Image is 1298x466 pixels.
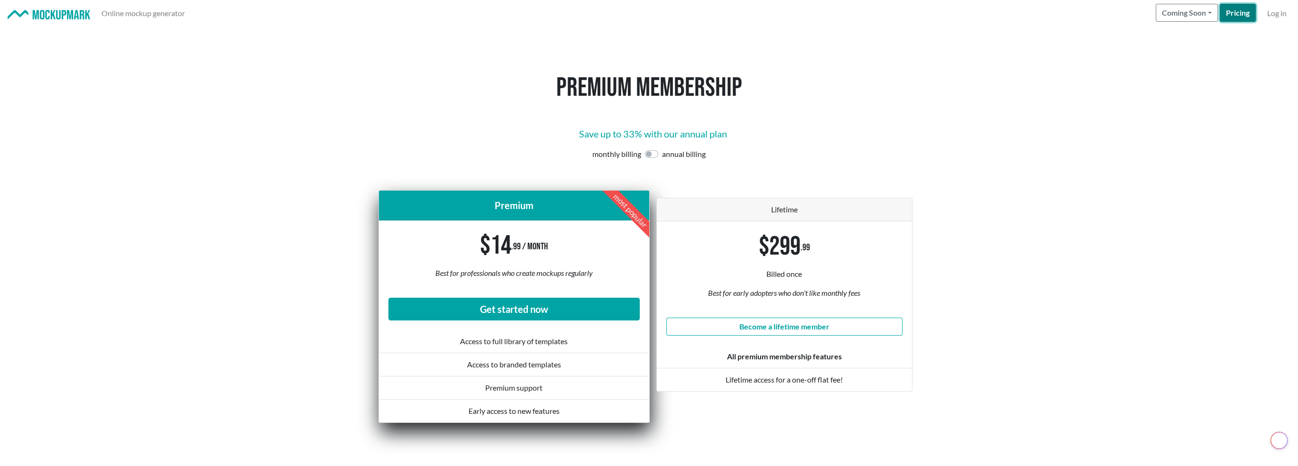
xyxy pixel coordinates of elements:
button: Coming Soon [1156,4,1218,22]
strong: All premium membership features [727,352,842,361]
p: monthly billing [592,148,645,160]
div: Access to branded templates [379,353,649,376]
h1: Premium membership [379,72,920,104]
p: $299 [759,231,801,263]
div: Early access to new features [379,400,649,422]
a: Pricing [1220,4,1256,22]
p: Billed once [666,268,902,280]
div: Lifetime [657,198,912,221]
img: Mockup Mark [8,10,90,20]
div: most popular [592,173,667,248]
a: Become a lifetime member [666,318,902,336]
p: Best for professionals who create mockups regularly [388,267,640,279]
div: Premium [379,191,649,220]
a: Online mockup generator [98,4,189,23]
p: annual billing [662,148,706,160]
a: Log in [1263,4,1290,23]
div: Access to full library of templates [379,330,649,353]
a: Get started now [388,298,640,320]
p: .99 / month [511,241,548,252]
div: Premium support [379,376,649,400]
div: Lifetime access for a one-off flat fee! [657,368,912,391]
p: .99 [801,242,810,253]
p: $14 [480,230,511,262]
p: Best for early adopters who don't like monthly fees [666,287,902,299]
p: Save up to 33% with our annual plan [394,127,912,141]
